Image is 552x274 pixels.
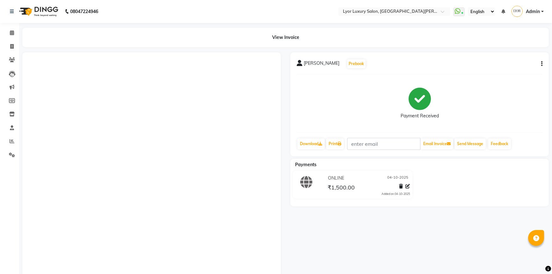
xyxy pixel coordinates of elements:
div: Added on 04-10-2025 [381,192,410,196]
iframe: chat widget [525,248,546,268]
div: View Invoice [22,28,549,47]
div: Payment Received [401,113,439,119]
b: 08047224946 [70,3,98,20]
img: logo [16,3,60,20]
a: Download [297,138,325,149]
span: ₹1,500.00 [328,184,355,193]
a: Print [326,138,344,149]
button: Send Message [454,138,486,149]
button: Email Invoice [421,138,453,149]
span: 04-10-2025 [387,175,408,181]
span: [PERSON_NAME] [304,60,339,69]
a: Feedback [488,138,511,149]
span: Admin [526,8,540,15]
input: enter email [347,138,420,150]
img: Admin [512,6,523,17]
button: Prebook [347,59,366,68]
span: ONLINE [328,175,344,181]
span: Payments [295,162,316,167]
